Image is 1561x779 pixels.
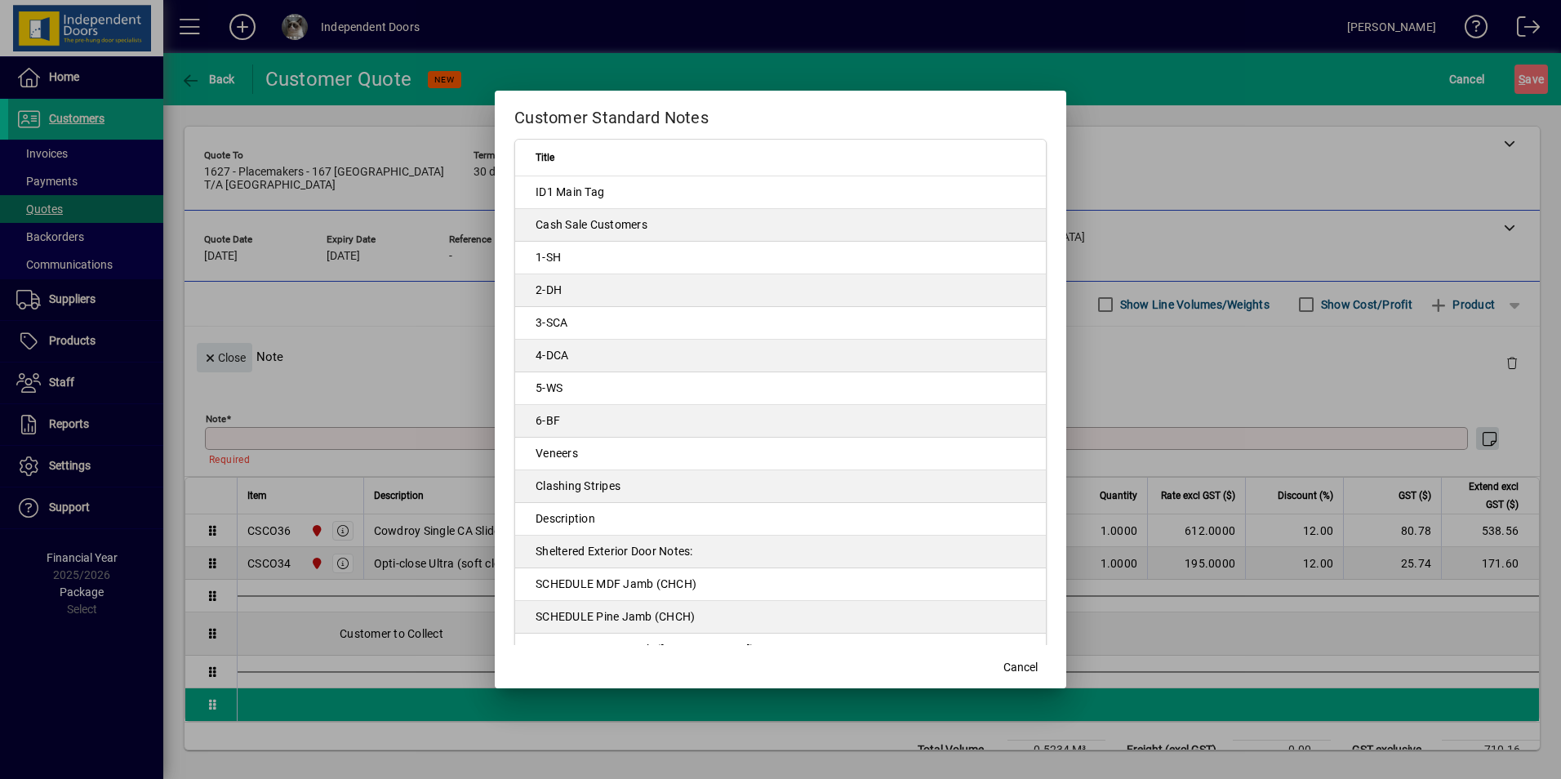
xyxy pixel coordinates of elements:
td: 2-DH [515,274,1046,307]
td: 3-SCA [515,307,1046,340]
td: 4-DCA [515,340,1046,372]
td: Veneers [515,438,1046,470]
td: SCHEDULE MDF Jamb ([PERSON_NAME]) [515,634,1046,666]
td: Sheltered Exterior Door Notes: [515,536,1046,568]
span: Title [536,149,554,167]
td: SCHEDULE MDF Jamb (CHCH) [515,568,1046,601]
td: Cash Sale Customers [515,209,1046,242]
button: Cancel [994,652,1047,682]
td: Clashing Stripes [515,470,1046,503]
td: 5-WS [515,372,1046,405]
h2: Customer Standard Notes [495,91,1066,138]
td: 1-SH [515,242,1046,274]
td: 6-BF [515,405,1046,438]
td: SCHEDULE Pine Jamb (CHCH) [515,601,1046,634]
td: Description [515,503,1046,536]
span: Cancel [1003,659,1038,676]
td: ID1 Main Tag [515,176,1046,209]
